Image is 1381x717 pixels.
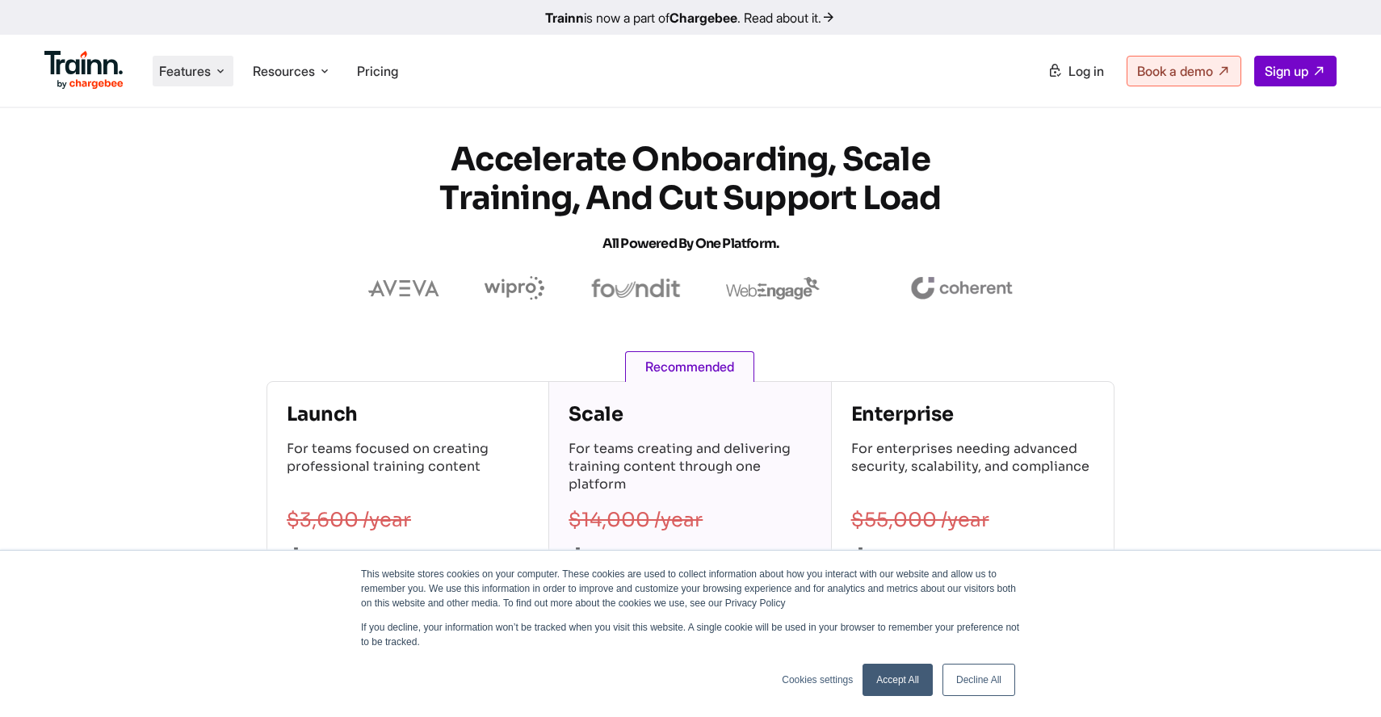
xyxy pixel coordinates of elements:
img: Trainn Logo [44,51,124,90]
h4: Launch [287,401,529,427]
s: $14,000 /year [569,508,703,532]
b: Chargebee [670,10,737,26]
p: This website stores cookies on your computer. These cookies are used to collect information about... [361,567,1020,610]
h1: Accelerate Onboarding, Scale Training, and Cut Support Load [400,140,981,263]
a: Decline All [942,664,1015,696]
span: Book a demo [1137,63,1213,79]
h2: $10,000 [569,543,811,580]
span: Sign up [1265,63,1308,79]
img: webengage logo [673,277,766,300]
a: Book a demo [1127,56,1241,86]
p: For teams focused on creating professional training content [287,440,529,497]
h4: Enterprise [851,401,1094,427]
img: buildops logo [812,279,917,299]
span: Resources [253,62,315,80]
span: Features [159,62,211,80]
img: foundit logo [537,279,628,298]
a: Cookies settings [782,673,853,687]
p: For enterprises needing advanced security, scalability, and compliance [851,440,1094,497]
h2: $39,900 [851,543,1094,580]
a: Log in [1038,57,1114,86]
img: wipro logo [431,276,492,300]
a: Sign up [1254,56,1337,86]
h2: $2,400 [287,543,529,580]
a: Accept All [863,664,933,696]
img: coherent logo [963,277,1066,300]
span: All Powered by One Platform. [602,235,779,252]
p: If you decline, your information won’t be tracked when you visit this website. A single cookie wi... [361,620,1020,649]
s: $3,600 /year [287,508,411,532]
a: Pricing [357,63,398,79]
p: For teams creating and delivering training content through one platform [569,440,811,497]
span: Log in [1068,63,1104,79]
h4: Scale [569,401,811,427]
span: Recommended [625,351,754,382]
img: aveva logo [315,280,386,296]
s: $55,000 /year [851,508,989,532]
b: Trainn [545,10,584,26]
